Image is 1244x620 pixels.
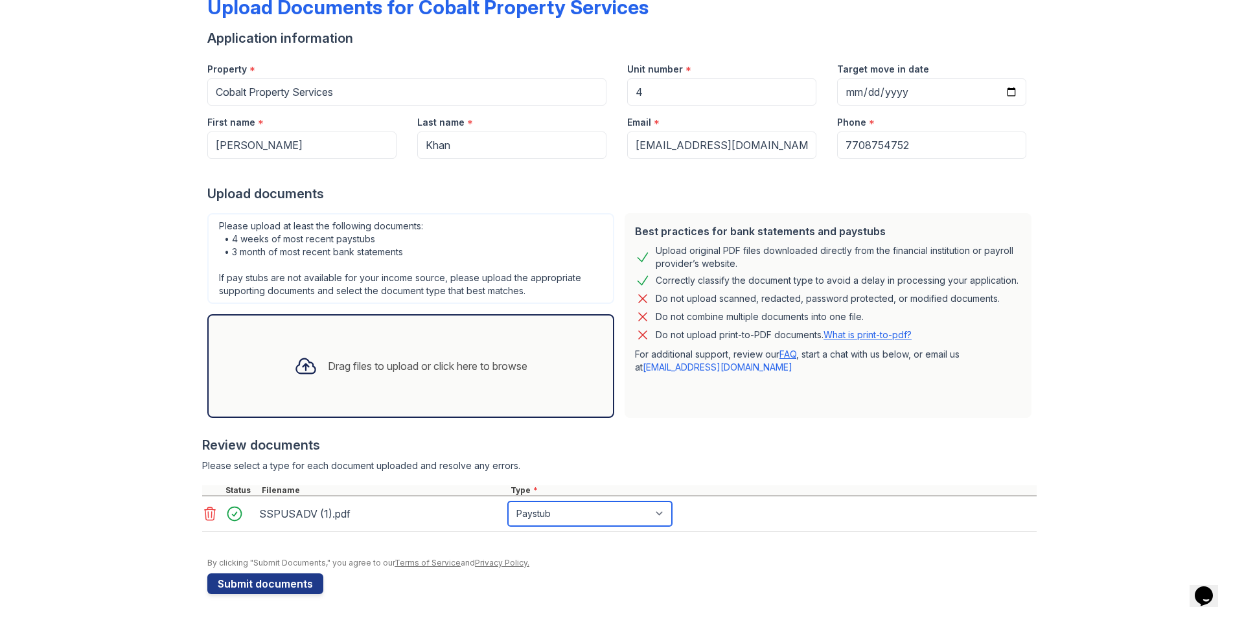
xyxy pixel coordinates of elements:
[824,329,912,340] a: What is print-to-pdf?
[259,485,508,496] div: Filename
[837,63,929,76] label: Target move in date
[508,485,1037,496] div: Type
[643,362,792,373] a: [EMAIL_ADDRESS][DOMAIN_NAME]
[207,185,1037,203] div: Upload documents
[837,116,866,129] label: Phone
[207,558,1037,568] div: By clicking "Submit Documents," you agree to our and
[395,558,461,568] a: Terms of Service
[656,244,1021,270] div: Upload original PDF files downloaded directly from the financial institution or payroll provider’...
[259,503,503,524] div: SSPUSADV (1).pdf
[656,273,1019,288] div: Correctly classify the document type to avoid a delay in processing your application.
[207,116,255,129] label: First name
[656,291,1000,306] div: Do not upload scanned, redacted, password protected, or modified documents.
[1190,568,1231,607] iframe: chat widget
[656,309,864,325] div: Do not combine multiple documents into one file.
[635,224,1021,239] div: Best practices for bank statements and paystubs
[202,459,1037,472] div: Please select a type for each document uploaded and resolve any errors.
[656,328,912,341] p: Do not upload print-to-PDF documents.
[627,116,651,129] label: Email
[635,348,1021,374] p: For additional support, review our , start a chat with us below, or email us at
[328,358,527,374] div: Drag files to upload or click here to browse
[207,213,614,304] div: Please upload at least the following documents: • 4 weeks of most recent paystubs • 3 month of mo...
[417,116,465,129] label: Last name
[627,63,683,76] label: Unit number
[475,558,529,568] a: Privacy Policy.
[202,436,1037,454] div: Review documents
[207,29,1037,47] div: Application information
[207,573,323,594] button: Submit documents
[779,349,796,360] a: FAQ
[207,63,247,76] label: Property
[223,485,259,496] div: Status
